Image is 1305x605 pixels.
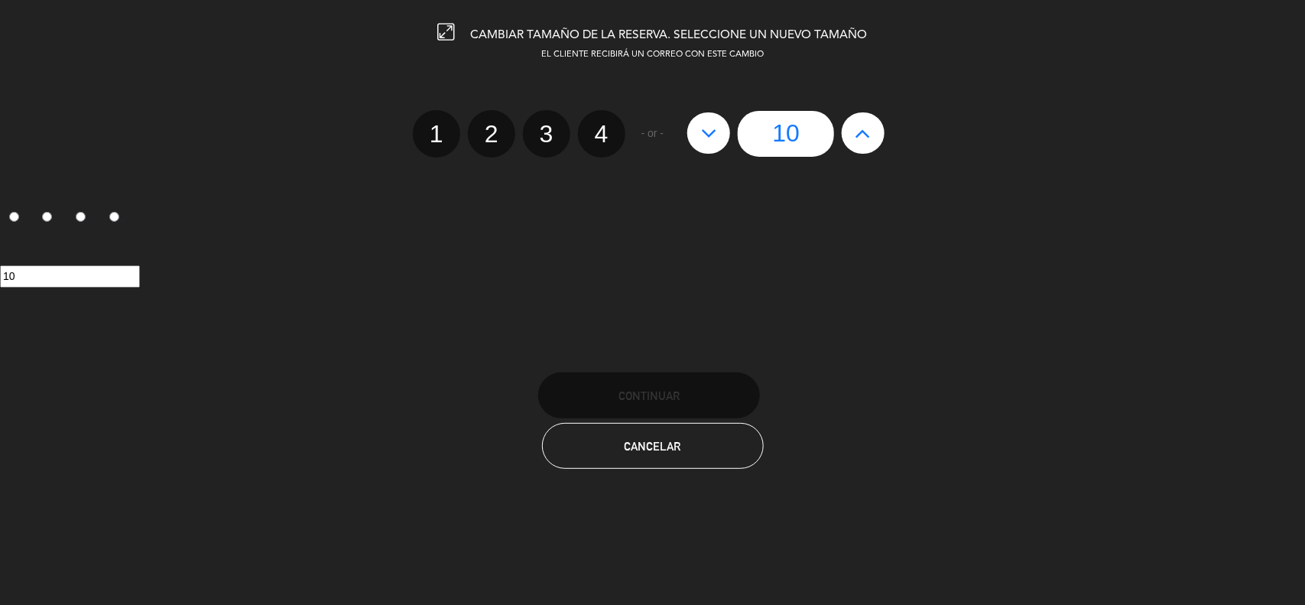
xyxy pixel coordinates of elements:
[109,212,119,222] input: 4
[538,372,760,418] button: Continuar
[468,110,515,158] label: 2
[641,125,664,142] span: - or -
[42,212,52,222] input: 2
[523,110,570,158] label: 3
[100,206,134,232] label: 4
[618,389,680,402] span: Continuar
[542,423,764,469] button: Cancelar
[625,440,681,453] span: Cancelar
[541,50,764,59] span: EL CLIENTE RECIBIRÁ UN CORREO CON ESTE CAMBIO
[578,110,625,158] label: 4
[76,212,86,222] input: 3
[471,29,868,41] span: CAMBIAR TAMAÑO DE LA RESERVA. SELECCIONE UN NUEVO TAMAÑO
[34,206,67,232] label: 2
[413,110,460,158] label: 1
[9,212,19,222] input: 1
[67,206,101,232] label: 3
